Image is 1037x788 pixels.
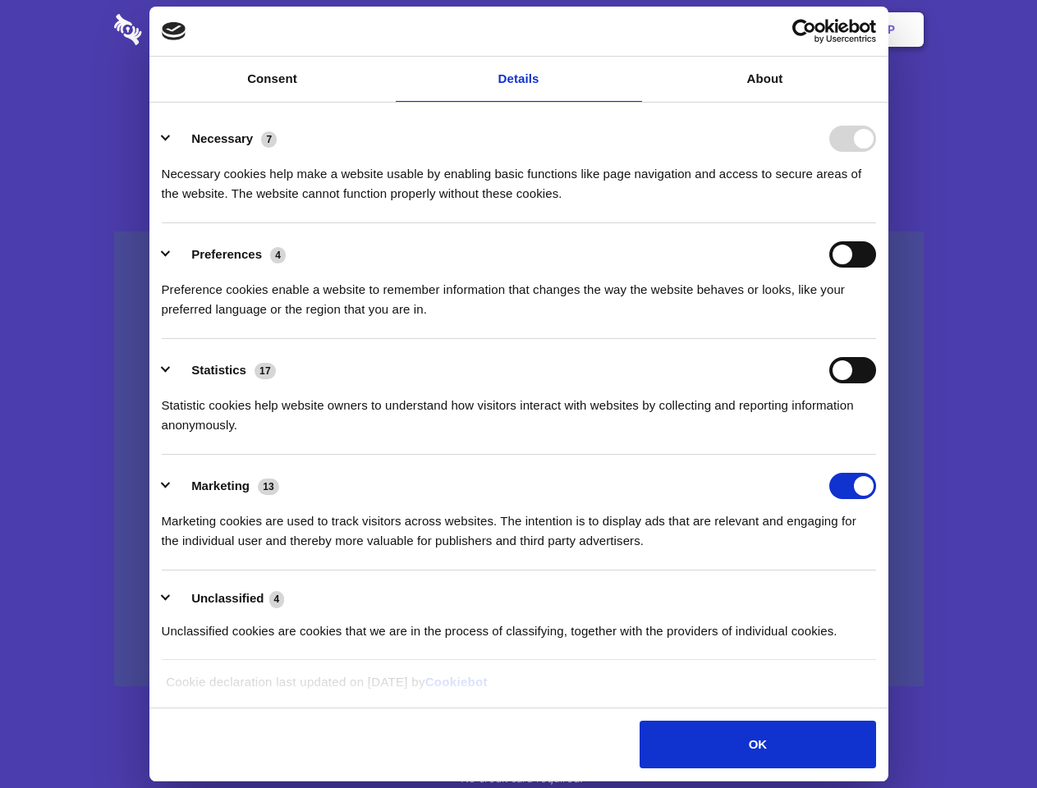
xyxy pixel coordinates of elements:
span: 4 [269,591,285,607]
div: Necessary cookies help make a website usable by enabling basic functions like page navigation and... [162,152,876,204]
button: Necessary (7) [162,126,287,152]
a: Wistia video thumbnail [114,231,924,687]
label: Marketing [191,479,250,492]
a: Login [745,4,816,55]
h4: Auto-redaction of sensitive data, encrypted data sharing and self-destructing private chats. Shar... [114,149,924,204]
button: OK [640,721,875,768]
a: Consent [149,57,396,102]
span: 13 [258,479,279,495]
div: Unclassified cookies are cookies that we are in the process of classifying, together with the pro... [162,609,876,641]
a: Details [396,57,642,102]
div: Marketing cookies are used to track visitors across websites. The intention is to display ads tha... [162,499,876,551]
span: 17 [255,363,276,379]
div: Statistic cookies help website owners to understand how visitors interact with websites by collec... [162,383,876,435]
img: logo-wordmark-white-trans-d4663122ce5f474addd5e946df7df03e33cb6a1c49d2221995e7729f52c070b2.svg [114,14,255,45]
a: About [642,57,888,102]
label: Necessary [191,131,253,145]
a: Pricing [482,4,553,55]
a: Cookiebot [425,675,488,689]
button: Preferences (4) [162,241,296,268]
button: Marketing (13) [162,473,290,499]
a: Usercentrics Cookiebot - opens in a new window [732,19,876,44]
button: Statistics (17) [162,357,287,383]
div: Preference cookies enable a website to remember information that changes the way the website beha... [162,268,876,319]
h1: Eliminate Slack Data Loss. [114,74,924,133]
label: Statistics [191,363,246,377]
a: Contact [666,4,741,55]
div: Cookie declaration last updated on [DATE] by [154,672,883,704]
img: logo [162,22,186,40]
span: 4 [270,247,286,263]
label: Preferences [191,247,262,261]
span: 7 [261,131,277,148]
iframe: Drift Widget Chat Controller [955,706,1017,768]
button: Unclassified (4) [162,589,295,609]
